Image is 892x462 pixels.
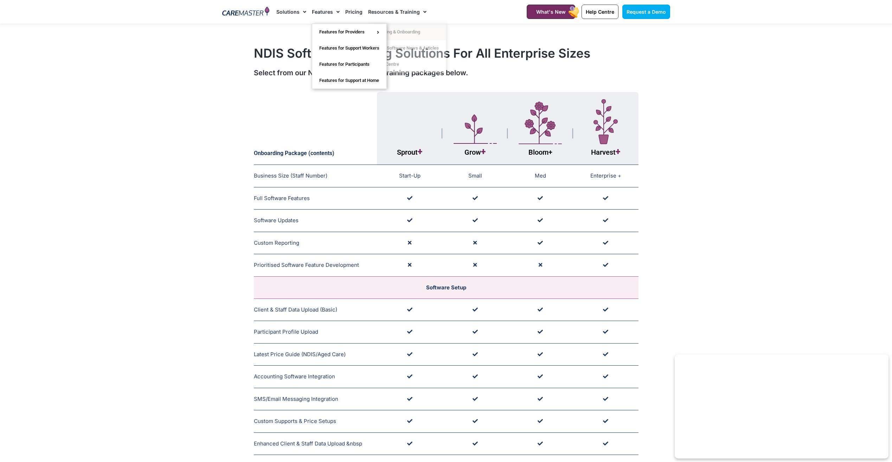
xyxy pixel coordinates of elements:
span: Sprout [397,148,422,156]
img: CareMaster Logo [222,7,270,17]
span: Full Software Features [254,195,310,201]
a: Features for Providers [312,24,386,40]
a: Training & Onboarding [368,24,446,40]
a: Features for Support at Home [312,72,386,89]
img: Layer_1-4-1.svg [519,102,562,145]
span: + [418,147,422,157]
a: Help Centre [368,56,446,72]
span: What's New [536,9,566,15]
span: Bloom [528,148,552,156]
span: + [481,147,486,157]
td: Custom Supports & Price Setups [254,410,377,433]
td: Client & Staff Data Upload (Basic) [254,299,377,321]
a: Request a Demo [622,5,670,19]
span: + [548,148,552,156]
img: Layer_1-5.svg [454,114,497,144]
td: Latest Price Guide (NDIS/Aged Care) [254,343,377,366]
span: + [616,147,620,157]
td: Software Updates [254,210,377,232]
a: Features for Participants [312,56,386,72]
h1: NDIS Software Training Solutions For All Enterprise Sizes [254,46,638,60]
th: Onboarding Package (contents) [254,92,377,165]
span: Harvest [591,148,620,156]
td: Med [508,165,573,187]
td: Participant Profile Upload [254,321,377,344]
td: Enterprise + [573,165,638,187]
td: SMS/Email Messaging Integration [254,388,377,410]
td: Prioritised Software Feature Development [254,254,377,277]
td: Small [442,165,508,187]
td: Custom Reporting [254,232,377,254]
td: Enhanced Client & Staff Data Upload &nbsp [254,432,377,455]
span: Request a Demo [627,9,666,15]
a: Features for Support Workers [312,40,386,56]
a: What's New [527,5,575,19]
span: Business Size (Staff Number) [254,172,327,179]
ul: Features [312,24,387,89]
img: Layer_1-7-1.svg [593,99,618,144]
a: Help Centre [582,5,618,19]
span: Software Setup [426,284,466,291]
iframe: Popup CTA [675,354,888,458]
span: Grow [464,148,486,156]
div: Select from our NDIS staff onboarding training packages below. [254,68,638,78]
td: Start-Up [377,165,442,187]
td: Accounting Software Integration [254,366,377,388]
ul: Resources & Training [368,24,446,73]
span: Help Centre [586,9,614,15]
a: NDIS Software News & Articles [368,40,446,56]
